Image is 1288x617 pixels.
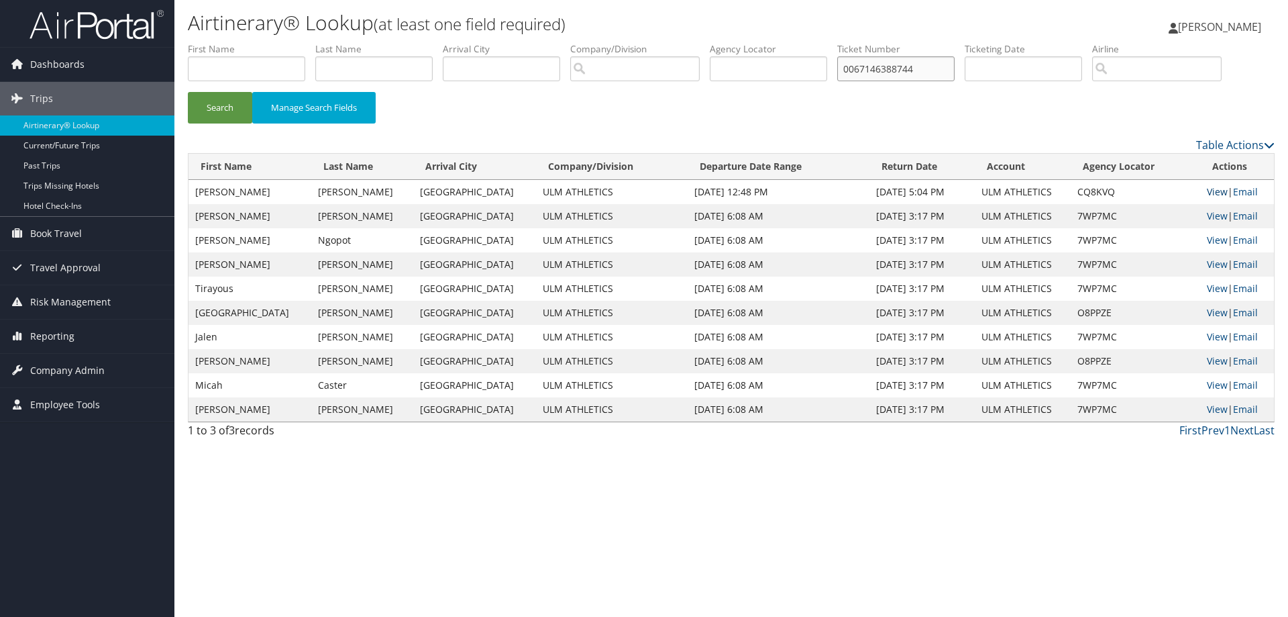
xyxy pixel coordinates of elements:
[1071,228,1200,252] td: 7WP7MC
[1071,397,1200,422] td: 7WP7MC
[189,228,311,252] td: [PERSON_NAME]
[536,204,688,228] td: ULM ATHLETICS
[311,373,413,397] td: Caster
[688,301,870,325] td: [DATE] 6:08 AM
[975,397,1071,422] td: ULM ATHLETICS
[30,354,105,387] span: Company Admin
[30,285,111,319] span: Risk Management
[1071,373,1200,397] td: 7WP7MC
[413,204,536,228] td: [GEOGRAPHIC_DATA]
[688,349,870,373] td: [DATE] 6:08 AM
[975,228,1071,252] td: ULM ATHLETICS
[311,397,413,422] td: [PERSON_NAME]
[1207,234,1228,246] a: View
[443,42,570,56] label: Arrival City
[188,422,445,445] div: 1 to 3 of records
[311,277,413,301] td: [PERSON_NAME]
[1071,349,1200,373] td: O8PPZE
[1233,306,1258,319] a: Email
[570,42,710,56] label: Company/Division
[189,180,311,204] td: [PERSON_NAME]
[837,42,965,56] label: Ticket Number
[1233,185,1258,198] a: Email
[688,204,870,228] td: [DATE] 6:08 AM
[311,349,413,373] td: [PERSON_NAME]
[311,228,413,252] td: Ngopot
[688,325,870,349] td: [DATE] 6:08 AM
[1233,403,1258,416] a: Email
[975,301,1071,325] td: ULM ATHLETICS
[1207,185,1228,198] a: View
[413,180,536,204] td: [GEOGRAPHIC_DATA]
[536,301,688,325] td: ULM ATHLETICS
[536,325,688,349] td: ULM ATHLETICS
[315,42,443,56] label: Last Name
[188,42,315,56] label: First Name
[1071,252,1200,277] td: 7WP7MC
[869,301,975,325] td: [DATE] 3:17 PM
[188,9,912,37] h1: Airtinerary® Lookup
[30,82,53,115] span: Trips
[189,204,311,228] td: [PERSON_NAME]
[189,349,311,373] td: [PERSON_NAME]
[688,180,870,204] td: [DATE] 12:48 PM
[1233,209,1258,222] a: Email
[536,349,688,373] td: ULM ATHLETICS
[1200,252,1274,277] td: |
[188,92,252,124] button: Search
[688,397,870,422] td: [DATE] 6:08 AM
[374,13,566,35] small: (at least one field required)
[30,388,100,422] span: Employee Tools
[413,301,536,325] td: [GEOGRAPHIC_DATA]
[869,325,975,349] td: [DATE] 3:17 PM
[869,204,975,228] td: [DATE] 3:17 PM
[869,373,975,397] td: [DATE] 3:17 PM
[975,252,1071,277] td: ULM ATHLETICS
[688,373,870,397] td: [DATE] 6:08 AM
[1200,301,1274,325] td: |
[30,217,82,250] span: Book Travel
[413,325,536,349] td: [GEOGRAPHIC_DATA]
[229,423,235,438] span: 3
[1200,397,1274,422] td: |
[413,349,536,373] td: [GEOGRAPHIC_DATA]
[869,349,975,373] td: [DATE] 3:17 PM
[710,42,837,56] label: Agency Locator
[965,42,1092,56] label: Ticketing Date
[536,277,688,301] td: ULM ATHLETICS
[30,251,101,285] span: Travel Approval
[688,228,870,252] td: [DATE] 6:08 AM
[1207,330,1228,343] a: View
[1092,42,1232,56] label: Airline
[1169,7,1275,47] a: [PERSON_NAME]
[975,325,1071,349] td: ULM ATHLETICS
[1200,277,1274,301] td: |
[1200,349,1274,373] td: |
[1207,354,1228,367] a: View
[189,301,311,325] td: [GEOGRAPHIC_DATA]
[869,180,975,204] td: [DATE] 5:04 PM
[975,373,1071,397] td: ULM ATHLETICS
[536,154,688,180] th: Company/Division
[536,397,688,422] td: ULM ATHLETICS
[1233,234,1258,246] a: Email
[1207,258,1228,271] a: View
[1207,379,1228,391] a: View
[1201,423,1224,438] a: Prev
[189,154,311,180] th: First Name: activate to sort column ascending
[30,320,74,353] span: Reporting
[311,252,413,277] td: [PERSON_NAME]
[1071,180,1200,204] td: CQ8KVQ
[30,9,164,40] img: airportal-logo.png
[869,397,975,422] td: [DATE] 3:17 PM
[1233,258,1258,271] a: Email
[189,373,311,397] td: Micah
[975,349,1071,373] td: ULM ATHLETICS
[1200,154,1274,180] th: Actions
[413,252,536,277] td: [GEOGRAPHIC_DATA]
[869,277,975,301] td: [DATE] 3:17 PM
[413,154,536,180] th: Arrival City: activate to sort column ascending
[1071,204,1200,228] td: 7WP7MC
[536,373,688,397] td: ULM ATHLETICS
[1254,423,1275,438] a: Last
